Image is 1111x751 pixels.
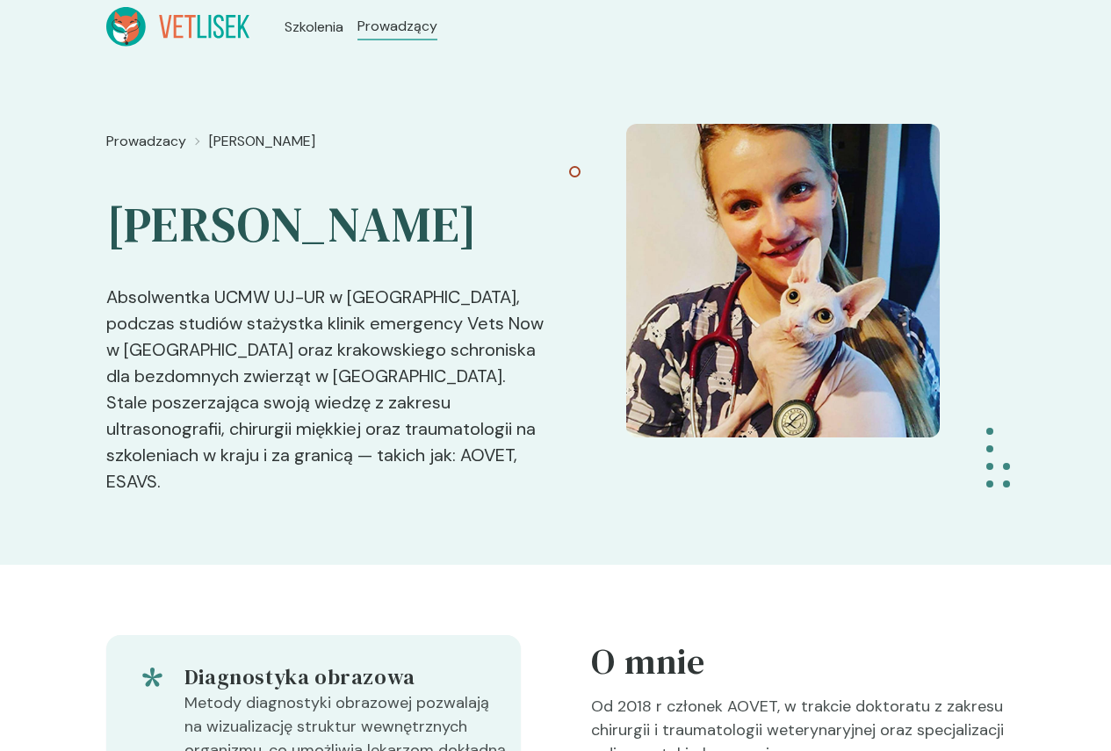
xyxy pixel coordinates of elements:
h5: Diagnostyka obrazowa [184,663,507,691]
a: Szkolenia [285,17,343,38]
a: Prowadzacy [106,131,186,152]
h2: [PERSON_NAME] [106,159,546,256]
h5: O mnie [591,635,1006,688]
img: 69088f02-b5a1-4b3c-a0c3-7f2feb80be74_lek-wet-lidia-nosal.png [626,124,940,437]
p: Absolwentka UCMW UJ-UR w [GEOGRAPHIC_DATA], podczas studiów stażystka klinik emergency Vets Now w... [106,256,546,495]
a: [PERSON_NAME] [209,131,315,152]
a: Prowadzący [357,16,437,37]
